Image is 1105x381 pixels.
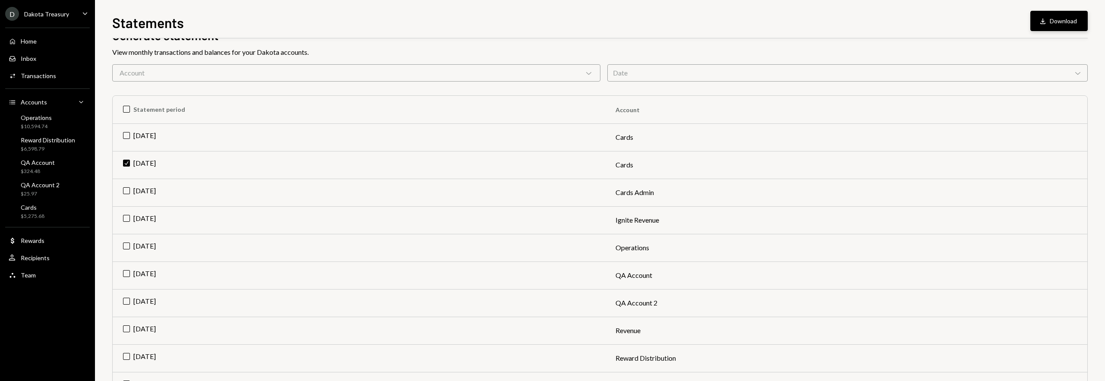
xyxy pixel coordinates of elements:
div: D [5,7,19,21]
div: $6,598.79 [21,145,75,153]
a: Inbox [5,50,90,66]
a: Cards$5,275.68 [5,201,90,222]
td: Ignite Revenue [605,206,1087,234]
h1: Statements [112,14,184,31]
div: Transactions [21,72,56,79]
div: Rewards [21,237,44,244]
td: QA Account [605,261,1087,289]
a: Home [5,33,90,49]
td: Revenue [605,317,1087,344]
td: Operations [605,234,1087,261]
div: Date [607,64,1088,82]
td: Reward Distribution [605,344,1087,372]
div: Recipients [21,254,50,261]
a: QA Account$324.48 [5,156,90,177]
a: QA Account 2$25.97 [5,179,90,199]
div: Inbox [21,55,36,62]
div: QA Account 2 [21,181,60,189]
div: $324.48 [21,168,55,175]
div: View monthly transactions and balances for your Dakota accounts. [112,47,1088,57]
button: Download [1030,11,1088,31]
div: QA Account [21,159,55,166]
div: Account [112,64,600,82]
a: Rewards [5,233,90,248]
div: Dakota Treasury [24,10,69,18]
a: Accounts [5,94,90,110]
a: Reward Distribution$6,598.79 [5,134,90,154]
td: Cards [605,123,1087,151]
div: $25.97 [21,190,60,198]
div: $5,275.68 [21,213,44,220]
div: Operations [21,114,52,121]
div: Accounts [21,98,47,106]
a: Operations$10,594.74 [5,111,90,132]
div: Team [21,271,36,279]
div: Reward Distribution [21,136,75,144]
a: Recipients [5,250,90,265]
a: Transactions [5,68,90,83]
td: QA Account 2 [605,289,1087,317]
div: $10,594.74 [21,123,52,130]
td: Cards Admin [605,179,1087,206]
div: Home [21,38,37,45]
div: Cards [21,204,44,211]
td: Cards [605,151,1087,179]
a: Team [5,267,90,283]
th: Account [605,96,1087,123]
